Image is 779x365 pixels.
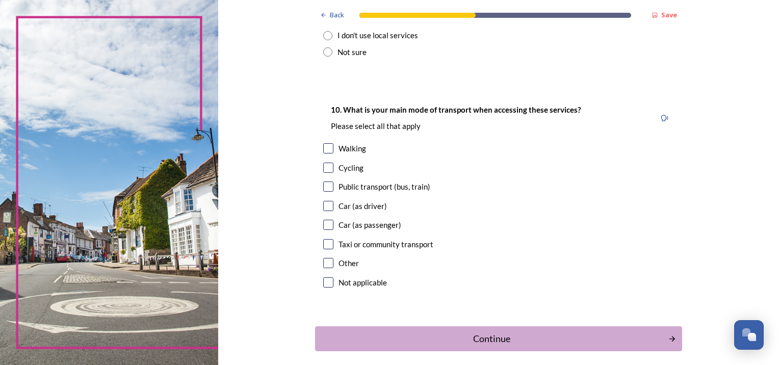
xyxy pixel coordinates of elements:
strong: Save [661,10,677,19]
button: Open Chat [734,320,764,350]
div: Other [339,257,359,269]
div: Car (as driver) [339,200,387,212]
button: Continue [315,326,682,351]
div: Cycling [339,162,363,174]
div: Taxi or community transport [339,239,433,250]
div: Not applicable [339,277,387,289]
div: Not sure [337,46,367,58]
div: Walking [339,143,366,154]
div: Public transport (bus, train) [339,181,430,193]
div: Car (as passenger) [339,219,401,231]
span: Back [330,10,344,20]
div: Continue [321,332,663,346]
div: I don't use local services [337,30,418,41]
strong: 10. What is your main mode of transport when accessing these services? [331,105,581,114]
p: Please select all that apply [331,121,581,132]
